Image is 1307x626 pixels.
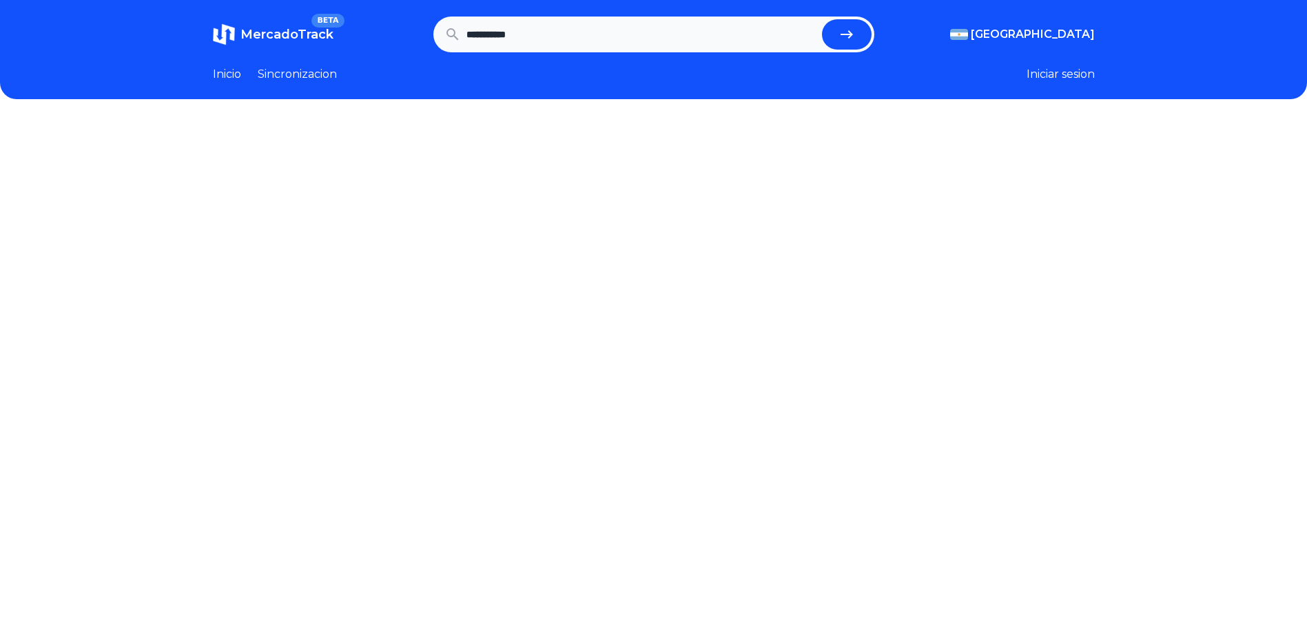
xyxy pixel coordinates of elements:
a: Inicio [213,66,241,83]
span: MercadoTrack [240,27,333,42]
span: BETA [311,14,344,28]
span: [GEOGRAPHIC_DATA] [971,26,1095,43]
button: Iniciar sesion [1027,66,1095,83]
a: Sincronizacion [258,66,337,83]
a: MercadoTrackBETA [213,23,333,45]
img: Argentina [950,29,968,40]
button: [GEOGRAPHIC_DATA] [950,26,1095,43]
img: MercadoTrack [213,23,235,45]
